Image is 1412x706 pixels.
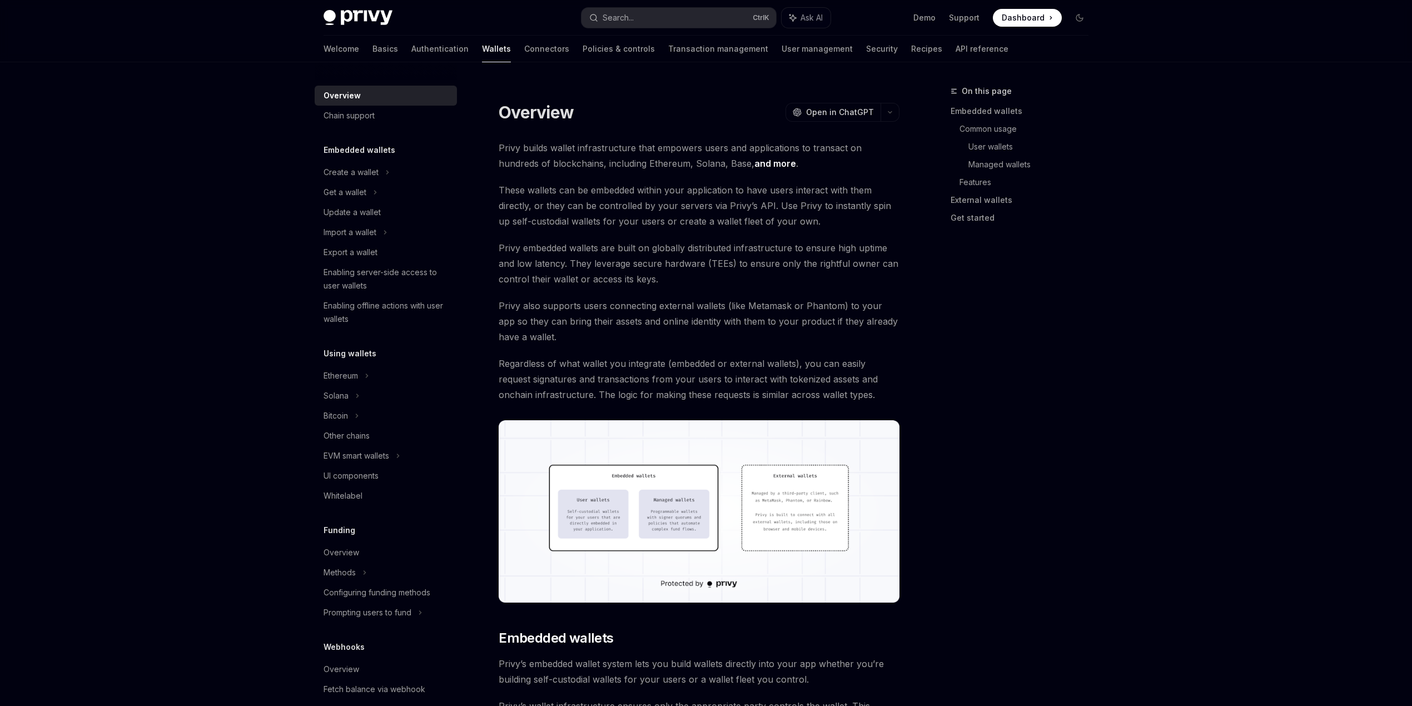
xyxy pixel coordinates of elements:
[782,36,853,62] a: User management
[1071,9,1088,27] button: Toggle dark mode
[1002,12,1045,23] span: Dashboard
[324,389,349,402] div: Solana
[866,36,898,62] a: Security
[324,606,411,619] div: Prompting users to fund
[499,656,899,687] span: Privy’s embedded wallet system lets you build wallets directly into your app whether you’re build...
[583,36,655,62] a: Policies & controls
[324,143,395,157] h5: Embedded wallets
[959,173,1097,191] a: Features
[324,429,370,443] div: Other chains
[968,138,1097,156] a: User wallets
[959,120,1097,138] a: Common usage
[956,36,1008,62] a: API reference
[951,191,1097,209] a: External wallets
[968,156,1097,173] a: Managed wallets
[324,683,425,696] div: Fetch balance via webhook
[315,679,457,699] a: Fetch balance via webhook
[324,109,375,122] div: Chain support
[324,266,450,292] div: Enabling server-side access to user wallets
[913,12,936,23] a: Demo
[951,209,1097,227] a: Get started
[315,202,457,222] a: Update a wallet
[785,103,881,122] button: Open in ChatGPT
[324,469,379,483] div: UI components
[324,586,430,599] div: Configuring funding methods
[324,36,359,62] a: Welcome
[324,206,381,219] div: Update a wallet
[801,12,823,23] span: Ask AI
[324,489,362,503] div: Whitelabel
[911,36,942,62] a: Recipes
[324,663,359,676] div: Overview
[315,543,457,563] a: Overview
[499,298,899,345] span: Privy also supports users connecting external wallets (like Metamask or Phantom) to your app so t...
[962,84,1012,98] span: On this page
[581,8,776,28] button: Search...CtrlK
[951,102,1097,120] a: Embedded wallets
[315,486,457,506] a: Whitelabel
[324,369,358,382] div: Ethereum
[315,262,457,296] a: Enabling server-side access to user wallets
[499,140,899,171] span: Privy builds wallet infrastructure that empowers users and applications to transact on hundreds o...
[315,466,457,486] a: UI components
[499,240,899,287] span: Privy embedded wallets are built on globally distributed infrastructure to ensure high uptime and...
[668,36,768,62] a: Transaction management
[324,166,379,179] div: Create a wallet
[753,13,769,22] span: Ctrl K
[315,242,457,262] a: Export a wallet
[499,102,574,122] h1: Overview
[324,566,356,579] div: Methods
[372,36,398,62] a: Basics
[315,583,457,603] a: Configuring funding methods
[315,86,457,106] a: Overview
[782,8,831,28] button: Ask AI
[324,524,355,537] h5: Funding
[324,246,377,259] div: Export a wallet
[324,640,365,654] h5: Webhooks
[806,107,874,118] span: Open in ChatGPT
[411,36,469,62] a: Authentication
[315,296,457,329] a: Enabling offline actions with user wallets
[949,12,980,23] a: Support
[324,449,389,463] div: EVM smart wallets
[499,629,613,647] span: Embedded wallets
[603,11,634,24] div: Search...
[324,186,366,199] div: Get a wallet
[324,409,348,422] div: Bitcoin
[324,226,376,239] div: Import a wallet
[324,347,376,360] h5: Using wallets
[499,182,899,229] span: These wallets can be embedded within your application to have users interact with them directly, ...
[324,10,392,26] img: dark logo
[324,299,450,326] div: Enabling offline actions with user wallets
[524,36,569,62] a: Connectors
[324,546,359,559] div: Overview
[482,36,511,62] a: Wallets
[315,106,457,126] a: Chain support
[324,89,361,102] div: Overview
[315,426,457,446] a: Other chains
[754,158,796,170] a: and more
[499,356,899,402] span: Regardless of what wallet you integrate (embedded or external wallets), you can easily request si...
[315,659,457,679] a: Overview
[499,420,899,603] img: images/walletoverview.png
[993,9,1062,27] a: Dashboard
